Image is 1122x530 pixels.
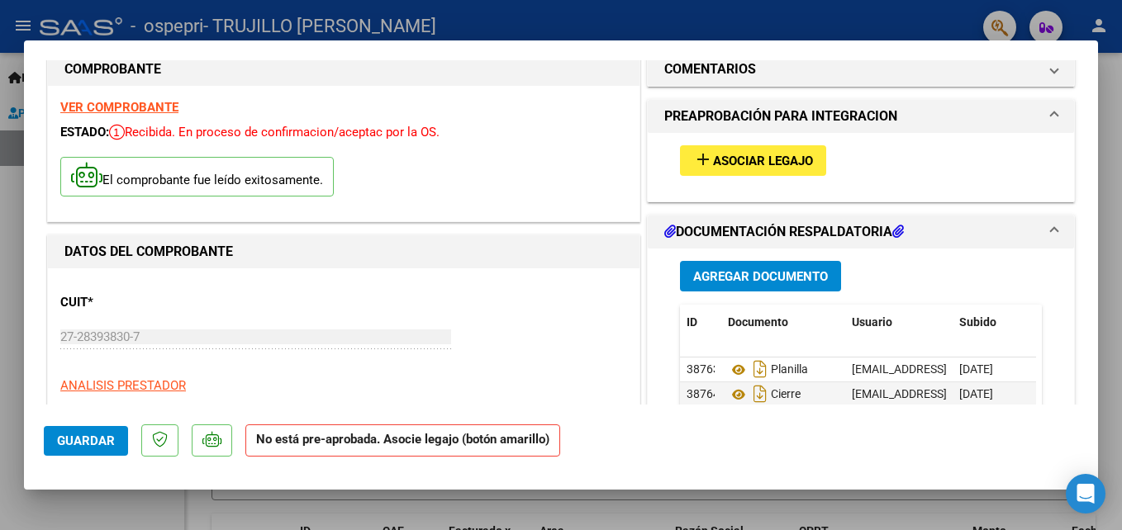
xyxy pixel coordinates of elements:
[664,222,904,242] h1: DOCUMENTACIÓN RESPALDATORIA
[60,100,178,115] a: VER COMPROBANTE
[959,315,996,329] span: Subido
[60,157,334,197] p: El comprobante fue leído exitosamente.
[687,387,720,400] span: 38764
[648,133,1074,201] div: PREAPROBACIÓN PARA INTEGRACION
[687,315,697,329] span: ID
[728,388,801,401] span: Cierre
[953,305,1035,340] datatable-header-cell: Subido
[44,426,128,456] button: Guardar
[845,305,953,340] datatable-header-cell: Usuario
[687,362,720,376] span: 38763
[749,356,771,382] i: Descargar documento
[1066,474,1105,513] div: Open Intercom Messenger
[693,149,713,169] mat-icon: add
[680,145,826,176] button: Asociar Legajo
[60,125,109,140] span: ESTADO:
[664,106,897,126] h1: PREAPROBACIÓN PARA INTEGRACION
[852,315,892,329] span: Usuario
[664,59,756,79] h1: COMENTARIOS
[64,61,161,77] strong: COMPROBANTE
[749,381,771,407] i: Descargar documento
[60,378,186,393] span: ANALISIS PRESTADOR
[680,261,841,291] button: Agregar Documento
[721,305,845,340] datatable-header-cell: Documento
[713,154,813,168] span: Asociar Legajo
[1035,305,1118,340] datatable-header-cell: Acción
[959,387,993,400] span: [DATE]
[57,433,115,448] span: Guardar
[959,362,993,376] span: [DATE]
[693,269,828,284] span: Agregar Documento
[680,305,721,340] datatable-header-cell: ID
[109,125,440,140] span: Recibida. En proceso de confirmacion/aceptac por la OS.
[648,215,1074,248] mat-expansion-panel-header: DOCUMENTACIÓN RESPALDATORIA
[64,244,233,259] strong: DATOS DEL COMPROBANTE
[648,53,1074,86] mat-expansion-panel-header: COMENTARIOS
[648,100,1074,133] mat-expansion-panel-header: PREAPROBACIÓN PARA INTEGRACION
[728,363,808,376] span: Planilla
[60,293,231,312] p: CUIT
[728,315,788,329] span: Documento
[245,424,560,457] strong: No está pre-aprobada. Asocie legajo (botón amarillo)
